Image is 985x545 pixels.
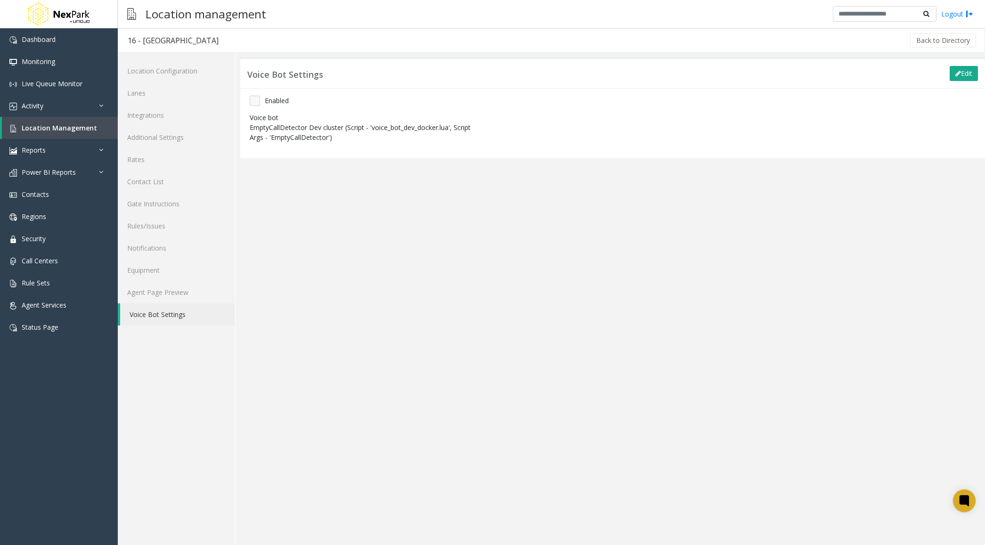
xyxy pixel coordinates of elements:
a: Additional Settings [118,126,235,148]
a: Logout [941,9,973,19]
span: Rule Sets [22,278,50,287]
button: Edit [950,66,978,81]
img: 'icon' [9,280,17,287]
img: 'icon' [9,147,17,155]
span: Regions [22,212,46,221]
a: Equipment [118,259,235,281]
img: 'icon' [9,236,17,243]
img: 'icon' [9,258,17,265]
span: Contacts [22,190,49,199]
a: Rules/Issues [118,215,235,237]
a: Voice Bot Settings [120,303,235,325]
span: Call Centers [22,256,58,265]
span: Reports [22,146,46,155]
span: Live Queue Monitor [22,79,82,88]
img: 'icon' [9,302,17,309]
span: Status Page [22,323,58,332]
span: Power BI Reports [22,168,76,177]
a: Lanes [118,82,235,104]
span: Activity [22,101,43,110]
p: EmptyCallDetector Dev cluster (Script - 'voice_bot_dev_docker.lua', Script Args - 'EmptyCallDetec... [250,122,482,142]
span: Security [22,234,46,243]
div: Voice bot [250,113,482,122]
img: 'icon' [9,169,17,177]
a: Agent Page Preview [118,281,235,303]
a: Notifications [118,237,235,259]
h3: Voice Bot Settings [247,70,323,80]
img: 'icon' [9,125,17,132]
a: Gate Instructions [118,193,235,215]
img: logout [966,9,973,19]
img: 'icon' [9,213,17,221]
img: 'icon' [9,103,17,110]
a: Integrations [118,104,235,126]
a: Location Management [2,117,118,139]
a: Location Configuration [118,60,235,82]
img: 'icon' [9,324,17,332]
span: Location Management [22,123,97,132]
img: pageIcon [127,2,136,25]
a: Contact List [118,171,235,193]
a: Rates [118,148,235,171]
span: Dashboard [22,35,56,44]
h3: Location management [141,2,271,25]
img: 'icon' [9,191,17,199]
img: 'icon' [9,58,17,66]
img: 'icon' [9,36,17,44]
span: Monitoring [22,57,55,66]
img: 'icon' [9,81,17,88]
span: Agent Services [22,301,66,309]
span: Enabled [265,96,289,106]
div: 16 - [GEOGRAPHIC_DATA] [128,34,219,47]
button: Back to Directory [910,33,976,48]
